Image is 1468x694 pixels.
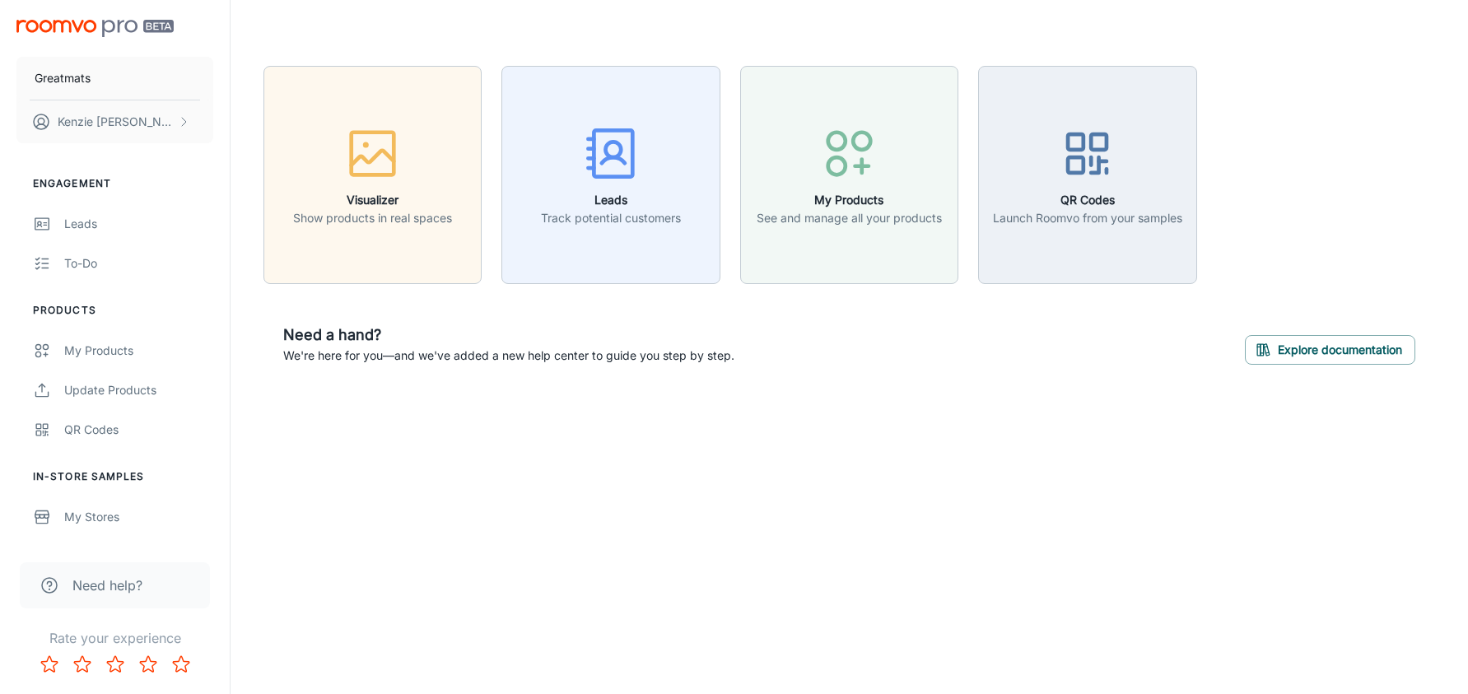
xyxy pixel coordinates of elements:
button: VisualizerShow products in real spaces [263,66,482,284]
a: QR CodesLaunch Roomvo from your samples [978,165,1196,182]
button: Kenzie [PERSON_NAME] [16,100,213,143]
div: QR Codes [64,421,213,439]
div: To-do [64,254,213,272]
button: Greatmats [16,57,213,100]
p: See and manage all your products [757,209,942,227]
a: Explore documentation [1245,341,1415,357]
a: My ProductsSee and manage all your products [740,165,958,182]
h6: Leads [541,191,681,209]
p: Kenzie [PERSON_NAME] [58,113,174,131]
button: Explore documentation [1245,335,1415,365]
h6: My Products [757,191,942,209]
a: LeadsTrack potential customers [501,165,720,182]
button: My ProductsSee and manage all your products [740,66,958,284]
button: LeadsTrack potential customers [501,66,720,284]
img: Roomvo PRO Beta [16,20,174,37]
p: Show products in real spaces [293,209,452,227]
button: QR CodesLaunch Roomvo from your samples [978,66,1196,284]
h6: QR Codes [993,191,1182,209]
p: Greatmats [35,69,91,87]
p: Launch Roomvo from your samples [993,209,1182,227]
p: We're here for you—and we've added a new help center to guide you step by step. [283,347,734,365]
p: Track potential customers [541,209,681,227]
div: Leads [64,215,213,233]
h6: Need a hand? [283,324,734,347]
div: My Products [64,342,213,360]
div: Update Products [64,381,213,399]
h6: Visualizer [293,191,452,209]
